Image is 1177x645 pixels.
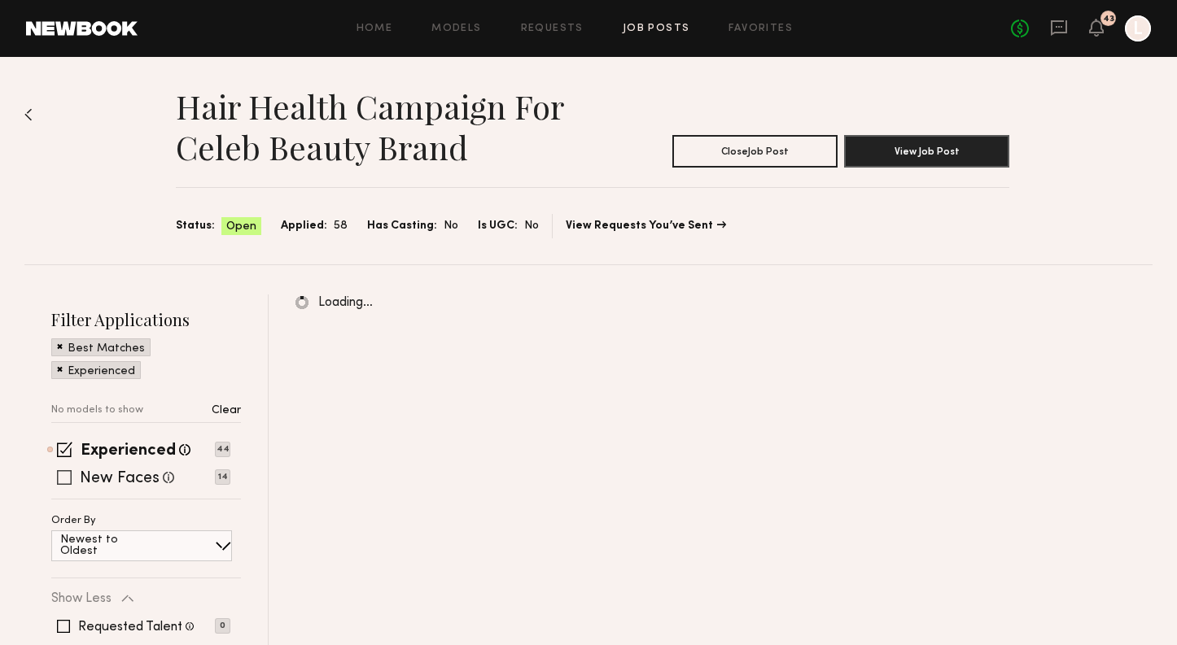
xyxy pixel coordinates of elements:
p: Show Less [51,592,112,605]
p: Clear [212,405,241,416]
a: View Requests You’ve Sent [566,220,726,232]
button: CloseJob Post [672,135,838,168]
button: View Job Post [844,135,1009,168]
span: Open [226,219,256,235]
a: Requests [521,24,584,34]
span: No [524,217,539,235]
p: No models to show [51,405,143,416]
a: Home [357,24,393,34]
p: Best Matches [68,343,145,355]
h1: Hair Health Campaign for Celeb Beauty Brand [176,86,593,168]
a: Favorites [729,24,793,34]
a: Models [431,24,481,34]
div: 43 [1103,15,1114,24]
label: Requested Talent [78,621,182,634]
a: L [1125,15,1151,41]
p: Newest to Oldest [60,534,157,557]
span: Has Casting: [367,217,437,235]
span: 58 [334,217,348,235]
span: Applied: [281,217,327,235]
img: Back to previous page [24,108,33,121]
p: 44 [215,442,230,457]
span: Status: [176,217,215,235]
label: Experienced [81,443,176,460]
h2: Filter Applications [51,308,241,330]
p: Experienced [68,366,135,377]
span: Is UGC: [478,217,518,235]
span: Loading… [318,296,373,310]
p: 14 [215,469,230,485]
p: Order By [51,516,96,526]
p: 0 [215,618,230,634]
span: No [444,217,458,235]
label: New Faces [80,471,160,487]
a: Job Posts [623,24,690,34]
